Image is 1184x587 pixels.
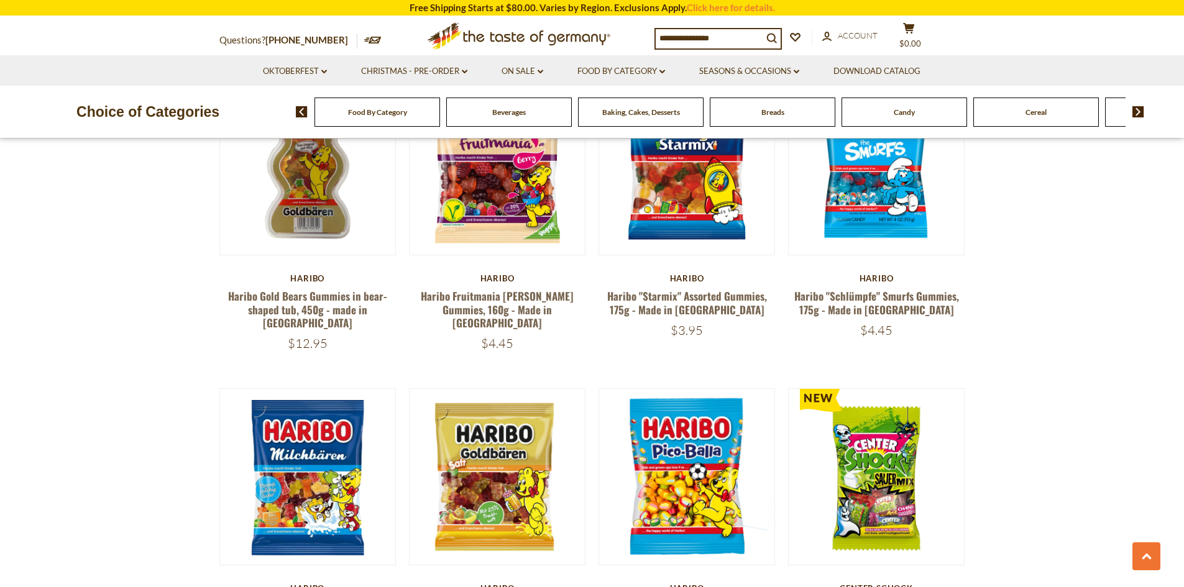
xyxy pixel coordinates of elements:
span: $3.95 [671,322,703,338]
img: Haribo Gold Bears Gummies in bear-shaped tub, 450g - made in Germany [220,79,396,255]
div: Haribo [409,273,586,283]
img: next arrow [1132,106,1144,117]
a: On Sale [502,65,543,78]
img: Haribo "Milch Bären" Milk Gummy Bears, 160g - Made in Germany [220,389,396,565]
a: Haribo Fruitmania [PERSON_NAME] Gummies, 160g - Made in [GEOGRAPHIC_DATA] [421,288,574,330]
div: Haribo [599,273,776,283]
img: previous arrow [296,106,308,117]
a: Food By Category [577,65,665,78]
div: Haribo [788,273,965,283]
span: $4.45 [481,335,513,351]
a: Account [822,29,878,43]
span: $12.95 [288,335,328,351]
span: Account [838,30,878,40]
a: Beverages [492,107,526,117]
img: Haribo "Pico-Balla" Mixed Gummy and Marshmallow Candies, 160g - Made in Germany [599,389,775,565]
p: Questions? [219,32,357,48]
a: Download Catalog [833,65,920,78]
a: Haribo "Schlümpfe" Smurfs Gummies, 175g - Made in [GEOGRAPHIC_DATA] [794,288,959,317]
img: Haribo Fruitmania Berry Gummies, 160g - Made in Germany [410,79,585,255]
img: Haribo "Starmix" Assorted Gummies, 175g - Made in Germany [599,79,775,255]
a: Haribo Gold Bears Gummies in bear-shaped tub, 450g - made in [GEOGRAPHIC_DATA] [228,288,387,330]
a: [PHONE_NUMBER] [265,34,348,45]
div: Haribo [219,273,397,283]
a: Oktoberfest [263,65,327,78]
a: Christmas - PRE-ORDER [361,65,467,78]
a: Cereal [1026,107,1047,117]
a: Baking, Cakes, Desserts [602,107,680,117]
a: Breads [761,107,784,117]
a: Candy [894,107,915,117]
a: Seasons & Occasions [699,65,799,78]
a: Click here for details. [687,2,775,13]
img: Haribo "Schlümpfe" Smurfs Gummies, 175g - Made in Germany [789,79,965,255]
span: $0.00 [899,39,921,48]
button: $0.00 [891,22,928,53]
img: Haribo "Saft Bären Minis" Extra Juicy Gummy Bears in Snack Bags, 220g - Made in Germany [410,389,585,565]
a: Haribo "Starmix" Assorted Gummies, 175g - Made in [GEOGRAPHIC_DATA] [607,288,767,317]
a: Food By Category [348,107,407,117]
img: Center Shock "Sour Mix" Chewing Gums, 11 pieces, 44g [789,389,965,565]
span: $4.45 [860,322,893,338]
